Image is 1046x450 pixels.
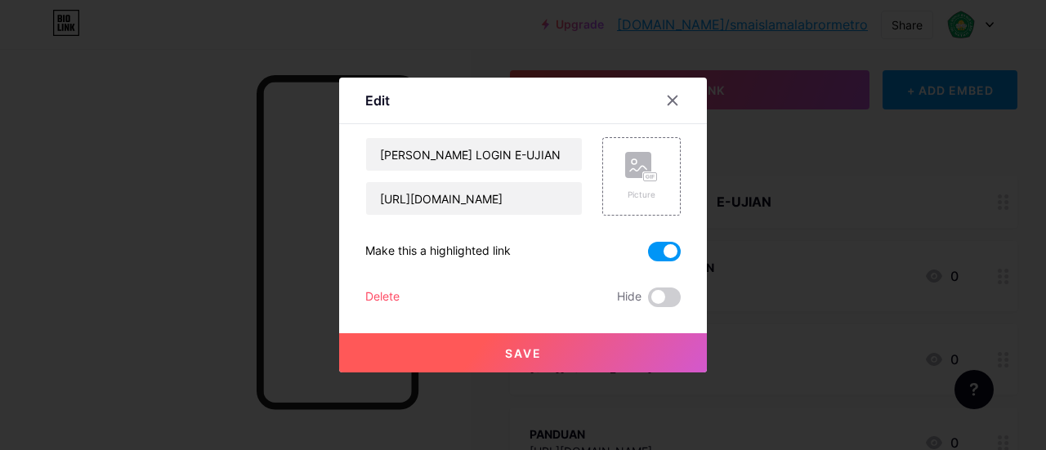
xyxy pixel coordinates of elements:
[505,346,542,360] span: Save
[339,333,707,372] button: Save
[625,189,658,201] div: Picture
[366,182,582,215] input: URL
[365,242,511,261] div: Make this a highlighted link
[365,287,400,307] div: Delete
[365,91,390,110] div: Edit
[617,287,641,307] span: Hide
[366,138,582,171] input: Title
